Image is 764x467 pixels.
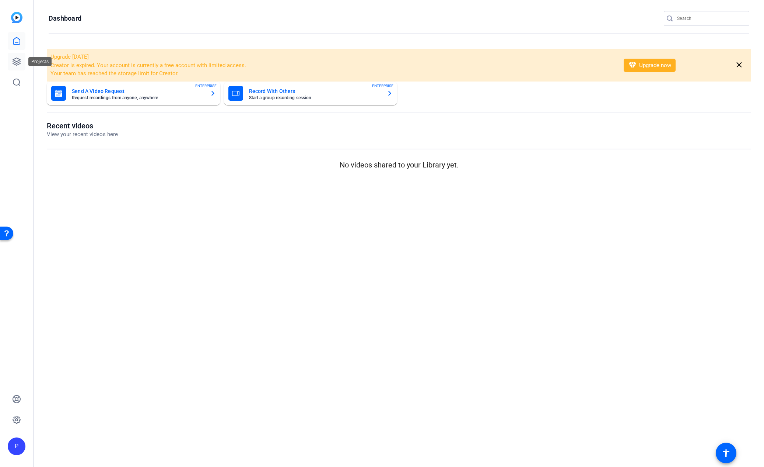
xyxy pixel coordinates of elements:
mat-card-title: Send A Video Request [72,87,204,96]
input: Search [677,14,743,23]
button: Send A Video RequestRequest recordings from anyone, anywhereENTERPRISE [47,82,220,105]
h1: Dashboard [49,14,81,23]
mat-icon: diamond [628,61,637,70]
p: No videos shared to your Library yet. [47,159,751,170]
span: ENTERPRISE [372,83,393,89]
span: ENTERPRISE [195,83,217,89]
mat-card-title: Record With Others [249,87,381,96]
div: Projects [28,57,52,66]
span: Upgrade [DATE] [50,53,89,60]
h1: Recent videos [47,121,118,130]
p: View your recent videos here [47,130,118,139]
button: Upgrade now [624,59,676,72]
li: Your team has reached the storage limit for Creator. [50,69,614,78]
mat-card-subtitle: Start a group recording session [249,96,381,100]
mat-icon: accessibility [722,449,730,457]
mat-icon: close [735,60,744,70]
div: P [8,437,25,455]
img: blue-gradient.svg [11,12,22,23]
mat-card-subtitle: Request recordings from anyone, anywhere [72,96,204,100]
button: Record With OthersStart a group recording sessionENTERPRISE [224,82,397,105]
li: Creator is expired. Your account is currently a free account with limited access. [50,61,614,70]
